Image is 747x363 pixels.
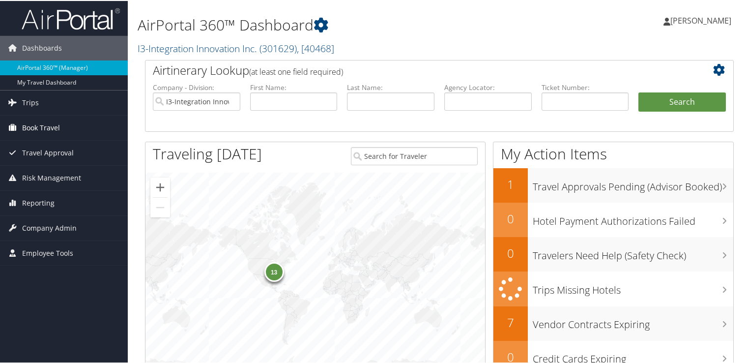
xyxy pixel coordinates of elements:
a: 7Vendor Contracts Expiring [493,305,733,340]
h1: My Action Items [493,143,733,163]
h1: AirPortal 360™ Dashboard [138,14,540,34]
input: Search for Traveler [351,146,478,164]
a: 1Travel Approvals Pending (Advisor Booked) [493,167,733,202]
a: 0Hotel Payment Authorizations Failed [493,202,733,236]
span: (at least one field required) [249,65,343,76]
span: ( 301629 ) [259,41,297,54]
span: Employee Tools [22,240,73,265]
label: Agency Locator: [444,82,532,91]
h2: 0 [493,244,528,261]
h3: Vendor Contracts Expiring [533,312,733,331]
span: Company Admin [22,215,77,240]
button: Zoom in [150,177,170,196]
span: Travel Approval [22,140,74,164]
span: [PERSON_NAME] [670,14,731,25]
h2: 7 [493,313,528,330]
h3: Hotel Payment Authorizations Failed [533,209,733,227]
button: Zoom out [150,197,170,216]
a: I3-Integration Innovation Inc. [138,41,334,54]
a: [PERSON_NAME] [663,5,741,34]
span: Risk Management [22,165,81,189]
span: Trips [22,90,39,114]
h2: 1 [493,175,528,192]
span: Reporting [22,190,55,214]
button: Search [638,91,726,111]
a: Trips Missing Hotels [493,271,733,305]
h3: Travelers Need Help (Safety Check) [533,243,733,262]
span: Dashboards [22,35,62,60]
span: , [ 40468 ] [297,41,334,54]
span: Book Travel [22,115,60,139]
label: First Name: [250,82,338,91]
a: 0Travelers Need Help (Safety Check) [493,236,733,271]
h3: Travel Approvals Pending (Advisor Booked) [533,174,733,193]
img: airportal-logo.png [22,6,120,30]
label: Ticket Number: [542,82,629,91]
h2: 0 [493,210,528,226]
h3: Trips Missing Hotels [533,277,733,296]
h2: Airtinerary Lookup [153,61,677,78]
div: 13 [264,261,284,281]
h1: Traveling [DATE] [153,143,262,163]
label: Company - Division: [153,82,240,91]
label: Last Name: [347,82,434,91]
